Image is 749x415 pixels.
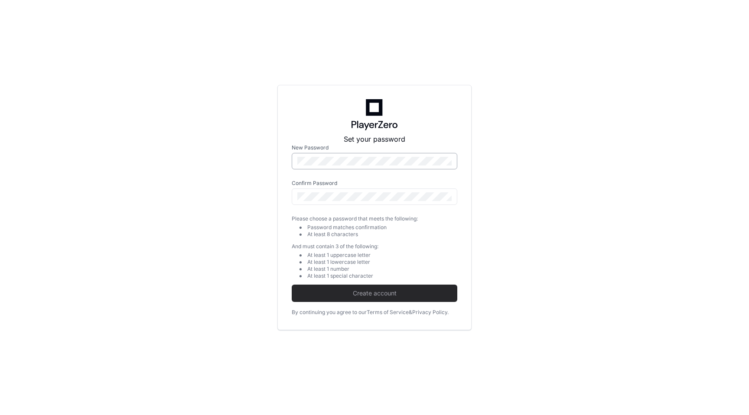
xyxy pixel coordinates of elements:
[367,309,409,316] a: Terms of Service
[292,144,457,151] label: New Password
[307,259,457,266] div: At least 1 lowercase letter
[307,266,457,272] div: At least 1 number
[292,134,457,144] p: Set your password
[292,309,367,316] div: By continuing you agree to our
[292,215,457,222] div: Please choose a password that meets the following:
[307,231,457,238] div: At least 8 characters
[409,309,412,316] div: &
[292,243,457,250] div: And must contain 3 of the following:
[412,309,449,316] a: Privacy Policy.
[292,180,457,187] label: Confirm Password
[292,289,457,298] span: Create account
[307,272,457,279] div: At least 1 special character
[292,285,457,302] button: Create account
[307,224,457,231] div: Password matches confirmation
[307,252,457,259] div: At least 1 uppercase letter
